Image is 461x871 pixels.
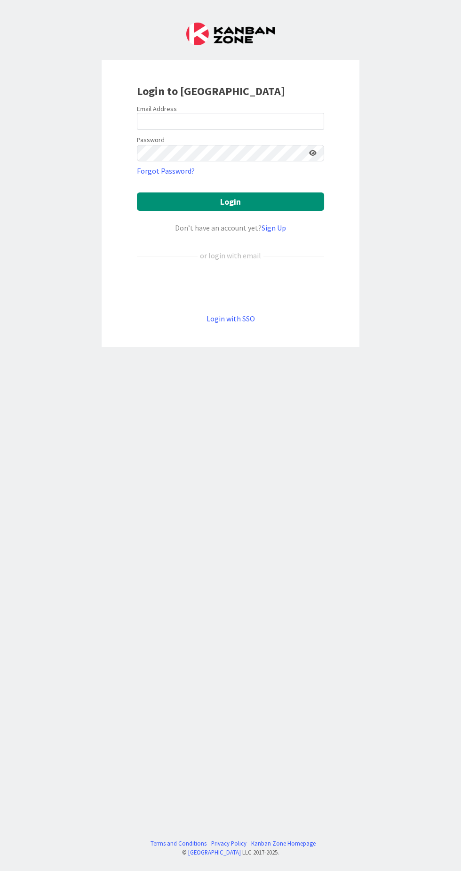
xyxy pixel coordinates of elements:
a: Login with SSO [207,314,255,323]
button: Login [137,192,324,211]
a: Forgot Password? [137,165,195,176]
div: or login with email [198,250,263,261]
iframe: Sign in with Google Button [132,277,329,297]
div: © LLC 2017- 2025 . [146,848,316,857]
label: Email Address [137,104,177,113]
b: Login to [GEOGRAPHIC_DATA] [137,84,285,98]
a: [GEOGRAPHIC_DATA] [188,848,241,856]
label: Password [137,135,165,145]
a: Privacy Policy [211,839,246,848]
div: Don’t have an account yet? [137,222,324,233]
a: Kanban Zone Homepage [251,839,316,848]
a: Terms and Conditions [151,839,207,848]
img: Kanban Zone [186,23,275,45]
a: Sign Up [262,223,286,232]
